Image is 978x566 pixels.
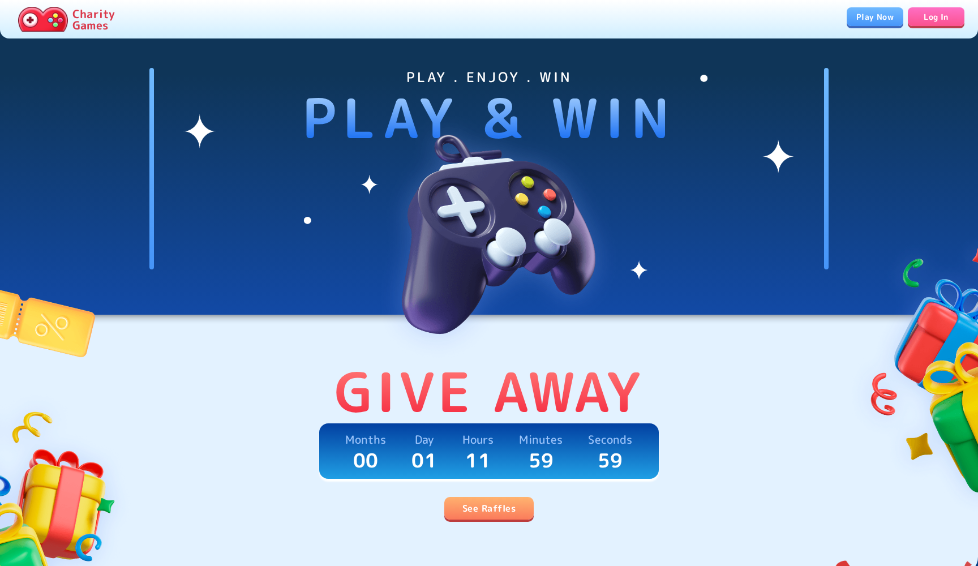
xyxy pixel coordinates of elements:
[14,5,119,34] a: Charity Games
[183,68,795,288] img: shines
[847,7,903,26] a: Play Now
[72,8,115,31] p: Charity Games
[319,423,659,479] a: Months00Day01Hours11Minutes59Seconds59
[519,430,563,448] p: Minutes
[588,430,632,448] p: Seconds
[334,360,644,423] p: Give Away
[908,7,964,26] a: Log In
[345,430,386,448] p: Months
[444,497,534,520] a: See Raffles
[411,448,437,472] p: 01
[18,7,68,32] img: Charity.Games
[529,448,554,472] p: 59
[415,430,434,448] p: Day
[846,217,978,518] img: gifts
[348,86,630,369] img: hero-image
[465,448,491,472] p: 11
[598,448,623,472] p: 59
[353,448,379,472] p: 00
[462,430,494,448] p: Hours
